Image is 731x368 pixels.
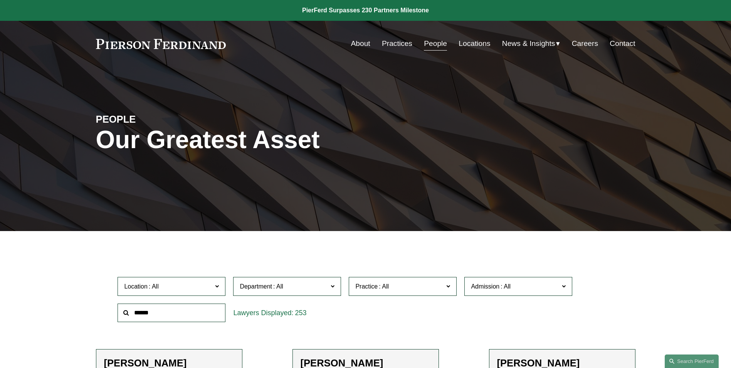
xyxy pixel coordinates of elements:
span: Department [240,283,272,290]
a: People [424,36,447,51]
a: Practices [382,36,412,51]
span: Practice [355,283,378,290]
a: Careers [572,36,598,51]
a: folder dropdown [502,36,560,51]
a: Contact [610,36,635,51]
span: Location [124,283,148,290]
a: Locations [459,36,490,51]
h4: PEOPLE [96,113,231,125]
span: News & Insights [502,37,555,51]
span: Admission [471,283,499,290]
a: Search this site [665,354,719,368]
a: About [351,36,370,51]
span: 253 [295,309,306,317]
h1: Our Greatest Asset [96,126,455,154]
